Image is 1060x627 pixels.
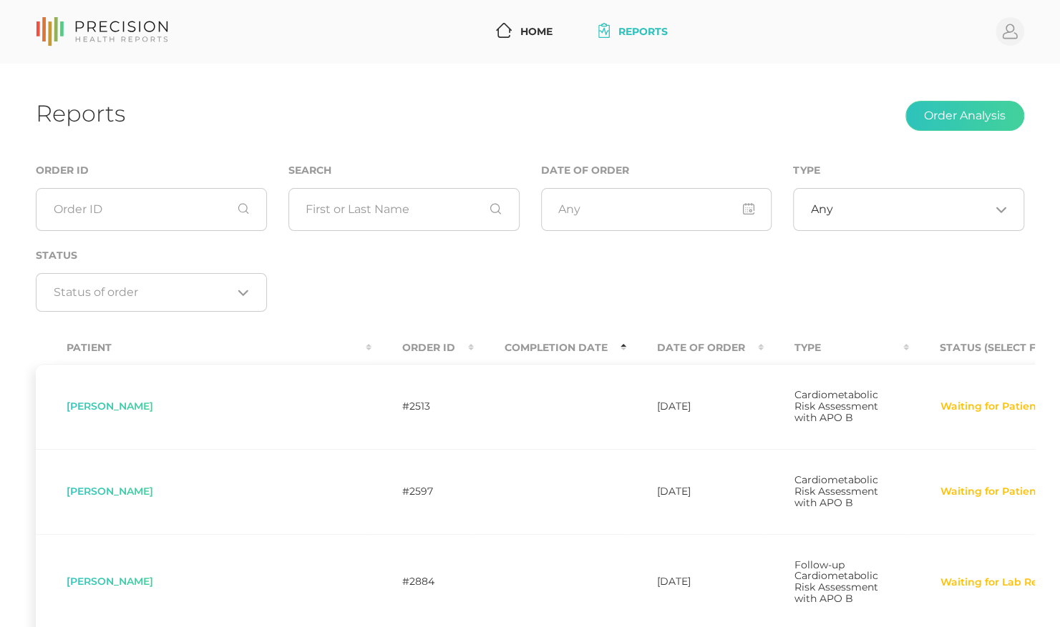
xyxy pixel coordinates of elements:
[371,449,474,534] td: #2597
[371,364,474,449] td: #2513
[67,485,153,498] span: [PERSON_NAME]
[288,188,520,231] input: First or Last Name
[833,202,990,217] input: Search for option
[36,164,89,177] label: Order ID
[940,576,1058,590] button: Waiting for Lab Result
[794,473,878,509] span: Cardiometabolic Risk Assessment with APO B
[811,202,833,217] span: Any
[36,99,125,127] h1: Reports
[794,388,878,424] span: Cardiometabolic Risk Assessment with APO B
[36,273,267,312] div: Search for option
[36,188,267,231] input: Order ID
[626,332,764,364] th: Date Of Order : activate to sort column ascending
[288,164,331,177] label: Search
[67,575,153,588] span: [PERSON_NAME]
[474,332,626,364] th: Completion Date : activate to sort column descending
[793,164,820,177] label: Type
[793,188,1024,231] div: Search for option
[764,332,909,364] th: Type : activate to sort column ascending
[794,558,878,606] span: Follow-up Cardiometabolic Risk Assessment with APO B
[593,19,674,45] a: Reports
[626,364,764,449] td: [DATE]
[36,250,77,262] label: Status
[371,332,474,364] th: Order ID : activate to sort column ascending
[490,19,558,45] a: Home
[905,101,1024,131] button: Order Analysis
[541,188,772,231] input: Any
[541,164,629,177] label: Date of Order
[54,285,233,300] input: Search for option
[36,332,371,364] th: Patient : activate to sort column ascending
[67,400,153,413] span: [PERSON_NAME]
[626,449,764,534] td: [DATE]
